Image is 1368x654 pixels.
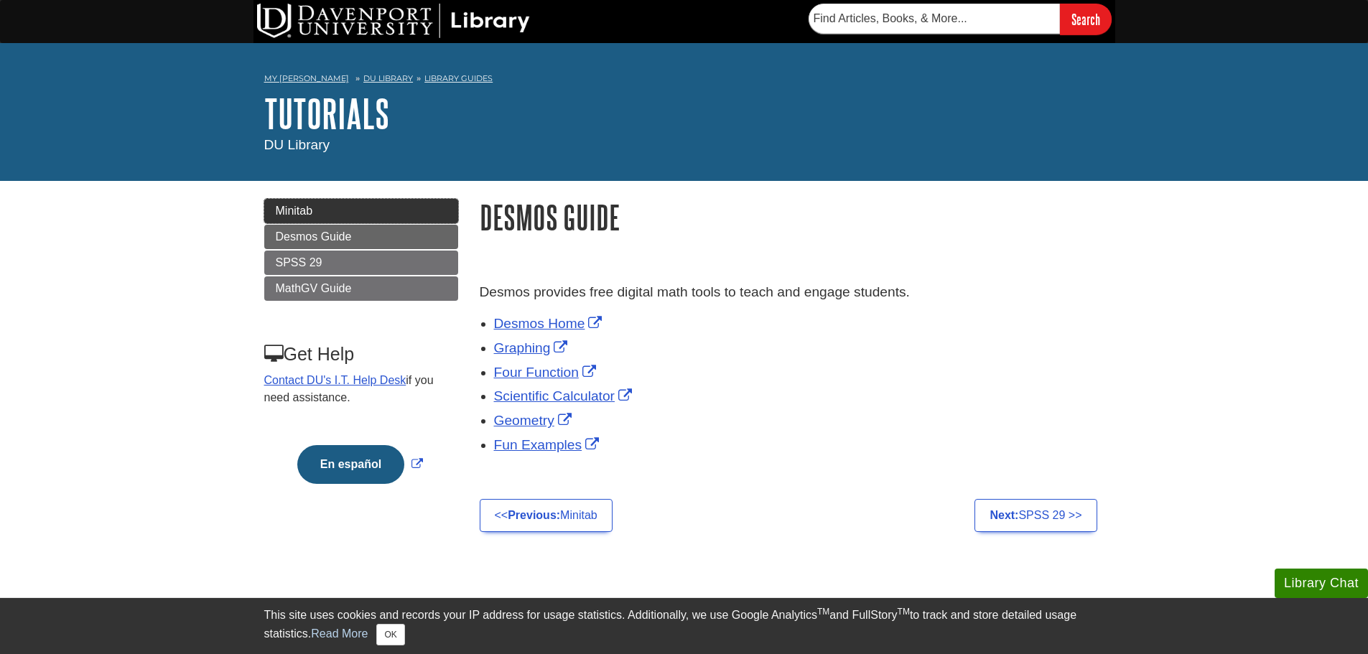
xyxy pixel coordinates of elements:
[508,509,560,521] strong: Previous:
[480,282,1104,303] p: Desmos provides free digital math tools to teach and engage students.
[1275,569,1368,598] button: Library Chat
[264,69,1104,92] nav: breadcrumb
[494,316,606,331] a: Link opens in new window
[809,4,1112,34] form: Searches DU Library's articles, books, and more
[264,199,458,508] div: Guide Page Menu
[817,607,829,617] sup: TM
[376,624,404,645] button: Close
[424,73,493,83] a: Library Guides
[297,445,404,484] button: En español
[276,282,352,294] span: MathGV Guide
[294,458,427,470] a: Link opens in new window
[264,374,406,386] a: Contact DU's I.T. Help Desk
[264,137,330,152] span: DU Library
[990,509,1018,521] strong: Next:
[264,607,1104,645] div: This site uses cookies and records your IP address for usage statistics. Additionally, we use Goo...
[809,4,1060,34] input: Find Articles, Books, & More...
[264,199,458,223] a: Minitab
[363,73,413,83] a: DU Library
[494,437,603,452] a: Link opens in new window
[494,413,575,428] a: Link opens in new window
[494,388,636,403] a: Link opens in new window
[974,499,1097,532] a: Next:SPSS 29 >>
[264,276,458,301] a: MathGV Guide
[898,607,910,617] sup: TM
[264,73,349,85] a: My [PERSON_NAME]
[264,344,457,365] h3: Get Help
[494,340,572,355] a: Link opens in new window
[494,365,600,380] a: Link opens in new window
[257,4,530,38] img: DU Library
[264,225,458,249] a: Desmos Guide
[311,627,368,640] a: Read More
[276,205,313,217] span: Minitab
[264,251,458,275] a: SPSS 29
[480,499,613,532] a: <<Previous:Minitab
[1060,4,1112,34] input: Search
[276,230,352,243] span: Desmos Guide
[480,199,1104,235] h1: Desmos Guide
[264,91,389,136] a: Tutorials
[276,256,322,268] span: SPSS 29
[264,372,457,406] p: if you need assistance.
